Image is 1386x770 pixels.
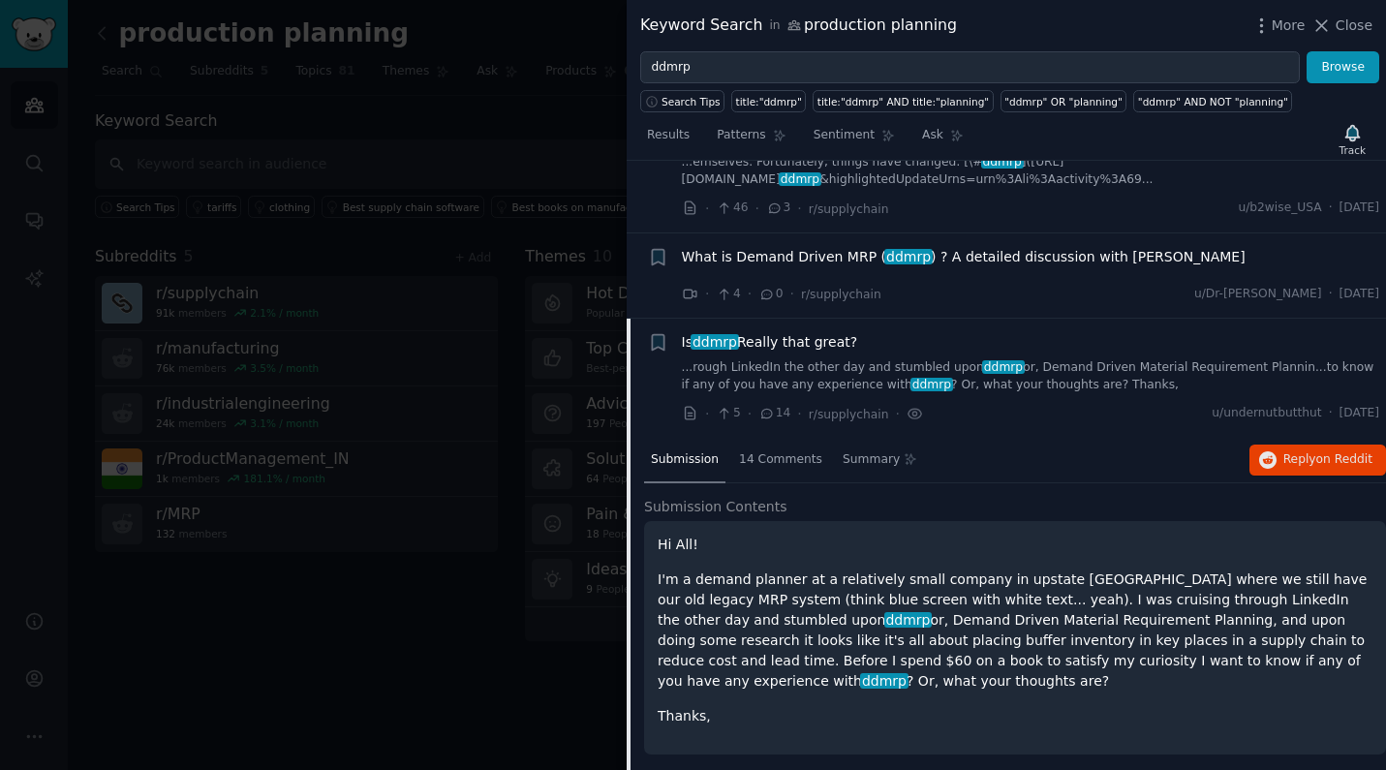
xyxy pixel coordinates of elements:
[682,247,1246,267] span: What is Demand Driven MRP ( ) ? A detailed discussion with [PERSON_NAME]
[717,127,765,144] span: Patterns
[1329,405,1333,422] span: ·
[1329,286,1333,303] span: ·
[1004,95,1123,108] div: "ddmrp" OR "planning"
[748,284,752,304] span: ·
[814,127,875,144] span: Sentiment
[758,405,790,422] span: 14
[1333,119,1372,160] button: Track
[662,95,721,108] span: Search Tips
[682,359,1380,393] a: ...rough LinkedIn the other day and stumbled uponddmrpor, Demand Driven Material Requirement Plan...
[682,332,858,353] a: IsddmrpReally that great?
[705,404,709,424] span: ·
[658,706,1372,726] p: Thanks,
[691,334,739,350] span: ddmrp
[769,17,780,35] span: in
[801,288,881,301] span: r/supplychain
[1340,286,1379,303] span: [DATE]
[739,451,822,469] span: 14 Comments
[736,95,802,108] div: title:"ddmrp"
[658,535,1372,555] p: Hi All!
[1283,451,1372,469] span: Reply
[813,90,993,112] a: title:"ddmrp" AND title:"planning"
[895,404,899,424] span: ·
[1316,452,1372,466] span: on Reddit
[644,497,787,517] span: Submission Contents
[982,360,1025,374] span: ddmrp
[651,451,719,469] span: Submission
[797,199,801,219] span: ·
[1138,95,1288,108] div: "ddmrp" AND NOT "planning"
[705,199,709,219] span: ·
[1340,143,1366,157] div: Track
[755,199,759,219] span: ·
[922,127,943,144] span: Ask
[716,405,740,422] span: 5
[716,200,748,217] span: 46
[910,378,953,391] span: ddmrp
[807,120,902,160] a: Sentiment
[710,120,792,160] a: Patterns
[647,127,690,144] span: Results
[809,202,889,216] span: r/supplychain
[860,673,909,689] span: ddmrp
[884,612,933,628] span: ddmrp
[758,286,783,303] span: 0
[797,404,801,424] span: ·
[1336,15,1372,36] span: Close
[1307,51,1379,84] button: Browse
[1249,445,1386,476] button: Replyon Reddit
[1194,286,1322,303] span: u/Dr-[PERSON_NAME]
[682,332,858,353] span: Is Really that great?
[731,90,806,112] a: title:"ddmrp"
[1212,405,1321,422] span: u/undernutbutthut
[1251,15,1306,36] button: More
[640,90,724,112] button: Search Tips
[809,408,889,421] span: r/supplychain
[817,95,989,108] div: title:"ddmrp" AND title:"planning"
[682,154,1380,188] a: ...emselves. Fortunately, things have changed: [\#ddmrp]([URL][DOMAIN_NAME]ddmrp&highlightedUpdat...
[640,51,1300,84] input: Try a keyword related to your business
[682,247,1246,267] a: What is Demand Driven MRP (ddmrp) ? A detailed discussion with [PERSON_NAME]
[705,284,709,304] span: ·
[766,200,790,217] span: 3
[658,570,1372,692] p: I'm a demand planner at a relatively small company in upstate [GEOGRAPHIC_DATA] where we still ha...
[915,120,970,160] a: Ask
[981,155,1024,169] span: ddmrp
[1340,200,1379,217] span: [DATE]
[748,404,752,424] span: ·
[843,451,900,469] span: Summary
[1340,405,1379,422] span: [DATE]
[779,172,821,186] span: ddmrp
[716,286,740,303] span: 4
[1238,200,1321,217] span: u/b2wise_USA
[640,120,696,160] a: Results
[1329,200,1333,217] span: ·
[1311,15,1372,36] button: Close
[1133,90,1292,112] a: "ddmrp" AND NOT "planning"
[790,284,794,304] span: ·
[884,249,933,264] span: ddmrp
[1272,15,1306,36] span: More
[640,14,957,38] div: Keyword Search production planning
[1001,90,1127,112] a: "ddmrp" OR "planning"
